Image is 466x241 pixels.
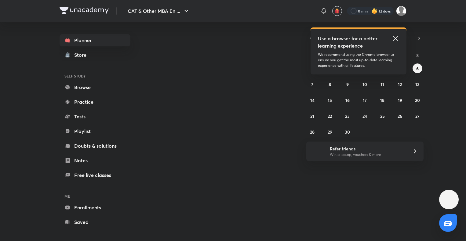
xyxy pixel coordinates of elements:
button: September 13, 2025 [413,79,422,89]
abbr: September 12, 2025 [398,81,402,87]
img: Aparna Dubey [396,6,406,16]
a: Playlist [60,125,130,137]
abbr: September 21, 2025 [310,113,314,119]
a: Practice [60,96,130,108]
button: September 27, 2025 [413,111,422,121]
button: September 24, 2025 [360,111,370,121]
button: September 8, 2025 [325,79,335,89]
img: Company Logo [60,7,109,14]
abbr: September 13, 2025 [415,81,420,87]
button: CAT & Other MBA En ... [124,5,194,17]
abbr: Saturday [416,52,419,58]
abbr: September 20, 2025 [415,97,420,103]
a: Doubts & solutions [60,140,130,152]
a: Browse [60,81,130,93]
abbr: September 19, 2025 [398,97,402,103]
button: September 26, 2025 [395,111,405,121]
abbr: September 23, 2025 [345,113,350,119]
a: Enrollments [60,201,130,214]
img: ttu [445,196,453,203]
abbr: September 6, 2025 [416,66,419,71]
button: September 18, 2025 [377,95,387,105]
abbr: September 8, 2025 [329,81,331,87]
img: avatar [334,8,340,14]
abbr: September 25, 2025 [380,113,385,119]
abbr: September 28, 2025 [310,129,315,135]
button: September 16, 2025 [343,95,352,105]
button: September 10, 2025 [360,79,370,89]
abbr: September 11, 2025 [380,81,384,87]
p: We recommend using the Chrome browser to ensure you get the most up-to-date learning experience w... [318,52,399,68]
button: September 19, 2025 [395,95,405,105]
button: September 17, 2025 [360,95,370,105]
button: avatar [332,6,342,16]
button: September 25, 2025 [377,111,387,121]
abbr: September 27, 2025 [415,113,420,119]
button: September 9, 2025 [343,79,352,89]
button: September 28, 2025 [308,127,317,137]
abbr: September 18, 2025 [380,97,384,103]
button: September 12, 2025 [395,79,405,89]
button: September 30, 2025 [343,127,352,137]
abbr: September 24, 2025 [362,113,367,119]
a: Tests [60,110,130,123]
a: Free live classes [60,169,130,181]
abbr: September 14, 2025 [310,97,315,103]
abbr: September 15, 2025 [328,97,332,103]
a: Saved [60,216,130,228]
button: September 22, 2025 [325,111,335,121]
abbr: September 16, 2025 [345,97,350,103]
button: September 29, 2025 [325,127,335,137]
abbr: September 10, 2025 [362,81,367,87]
img: referral [311,145,323,157]
a: Notes [60,154,130,167]
h5: Use a browser for a better learning experience [318,35,379,49]
button: September 23, 2025 [343,111,352,121]
button: September 11, 2025 [377,79,387,89]
a: Company Logo [60,7,109,16]
p: Win a laptop, vouchers & more [330,152,405,157]
h6: Refer friends [330,146,405,152]
button: September 7, 2025 [308,79,317,89]
button: September 15, 2025 [325,95,335,105]
abbr: September 26, 2025 [398,113,402,119]
abbr: September 29, 2025 [328,129,332,135]
button: September 20, 2025 [413,95,422,105]
h6: SELF STUDY [60,71,130,81]
a: Planner [60,34,130,46]
button: September 14, 2025 [308,95,317,105]
button: September 6, 2025 [413,63,422,73]
button: September 21, 2025 [308,111,317,121]
abbr: September 17, 2025 [363,97,367,103]
abbr: September 9, 2025 [346,81,349,87]
img: streak [371,8,377,14]
h6: ME [60,191,130,201]
div: Store [74,51,90,59]
abbr: September 22, 2025 [328,113,332,119]
abbr: September 7, 2025 [311,81,313,87]
a: Store [60,49,130,61]
abbr: September 30, 2025 [345,129,350,135]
